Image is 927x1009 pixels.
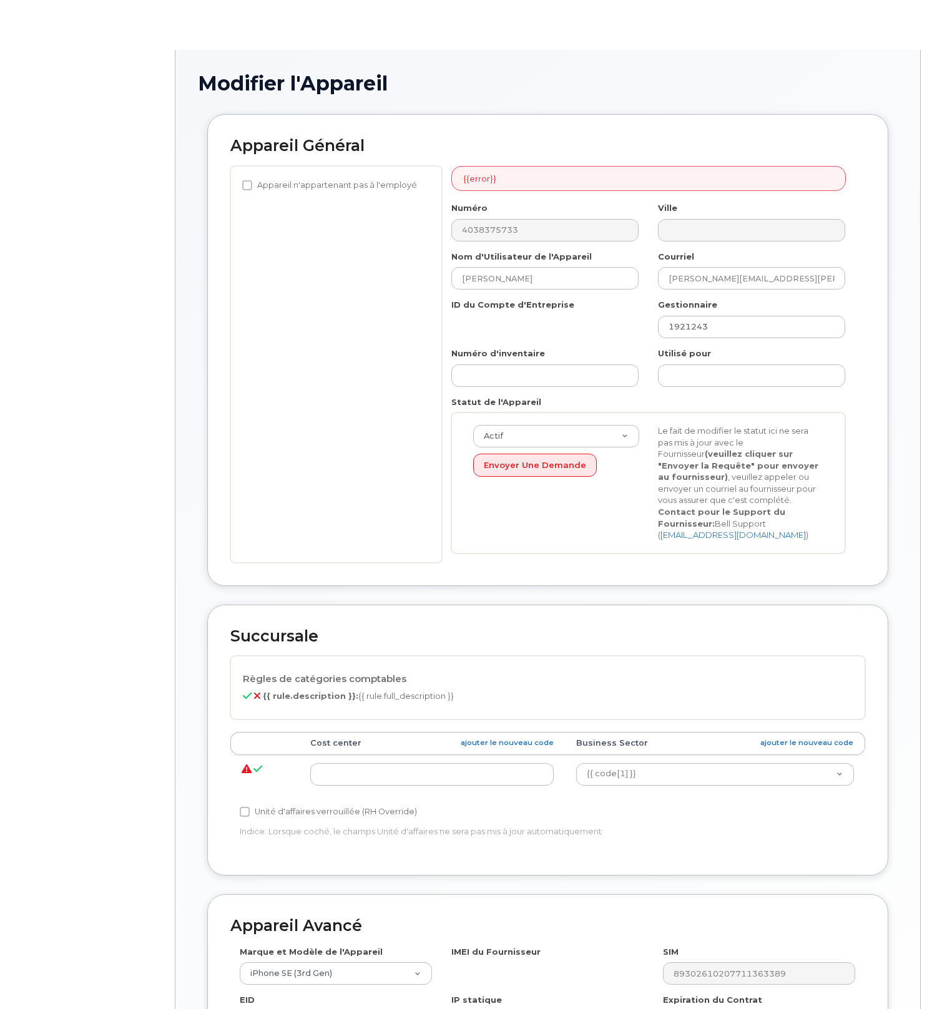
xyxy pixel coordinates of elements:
label: Statut de l'Appareil [451,396,541,408]
label: Nom d'Utilisateur de l'Appareil [451,251,592,263]
p: {{ rule.full_description }} [243,690,853,702]
label: Numéro [451,202,488,214]
th: Business Sector [565,732,865,754]
strong: Contact pour le Support du Fournisseur: [658,507,785,529]
div: {{error}} [451,166,846,192]
label: Unité d'affaires verrouillée (RH Override) [240,804,417,819]
div: Le fait de modifier le statut ici ne sera pas mis à jour avec le Fournisseur , veuillez appeler o... [649,425,833,541]
input: Appareil n'appartenant pas à l'employé [242,180,252,190]
strong: (veuillez cliquer sur "Envoyer la Requête" pour envoyer au fournisseur) [658,449,818,482]
label: Utilisé pour [658,348,711,359]
h1: Modifier l'Appareil [198,72,898,94]
label: IMEI du Fournisseur [451,946,541,958]
label: Marque et Modèle de l'Appareil [240,946,383,958]
a: ajouter le nouveau code [461,738,554,748]
button: Envoyer une Demande [473,454,597,477]
p: Indice: Lorsque coché, le champs Unité d'affaires ne sera pas mis à jour automatiquement [240,826,644,837]
label: Numéro d'inventaire [451,348,545,359]
label: Expiration du Contrat [663,994,762,1006]
input: Sélectionner le gestionnaire [658,316,845,338]
label: Gestionnaire [658,299,717,311]
label: EID [240,994,255,1006]
label: Appareil n'appartenant pas à l'employé [242,178,417,193]
h2: Appareil Avancé [230,917,865,935]
th: Cost center [299,732,565,754]
a: ajouter le nouveau code [760,738,853,748]
h4: Règles de catégories comptables [243,674,853,685]
label: IP statique [451,994,502,1006]
label: Courriel [658,251,694,263]
h2: Succursale [230,628,865,645]
b: {{ rule.description }}: [263,691,358,701]
label: ID du Compte d'Entreprise [451,299,574,311]
a: [EMAIL_ADDRESS][DOMAIN_NAME] [660,530,806,540]
label: SIM [663,946,679,958]
input: Unité d'affaires verrouillée (RH Override) [240,807,250,817]
label: Ville [658,202,677,214]
h2: Appareil Général [230,137,865,155]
